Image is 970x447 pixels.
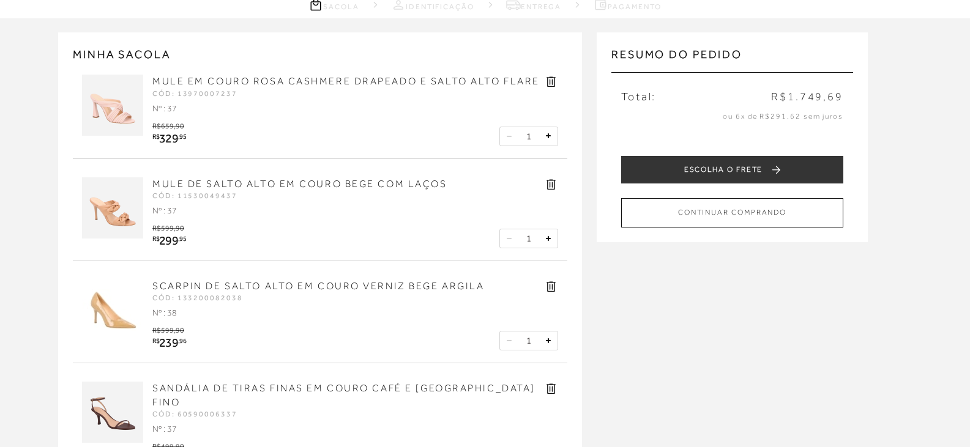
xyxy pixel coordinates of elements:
[542,232,554,245] button: Aumentar a quantidade do produto em 1
[152,281,484,292] a: SCARPIN DE SALTO ALTO EM COURO VERNIZ BEGE ARGILA
[152,410,237,418] span: CÓD: 60590006337
[152,326,184,334] span: R$599,90
[621,156,843,183] button: ESCOLHA O FRETE
[152,424,177,434] span: Nº : 37
[82,75,143,136] img: MULE EM COURO ROSA CASHMERE DRAPEADO E SALTO ALTO FLARE
[526,233,531,244] span: 1
[82,382,143,443] img: SANDÁLIA DE TIRAS FINAS EM COURO CAFÉ E SALTO ALTO FINO
[152,205,177,215] span: Nº : 37
[542,130,554,142] button: Aumentar a quantidade do produto em 1
[611,47,853,73] h3: Resumo do pedido
[152,294,243,302] span: CÓD: 133200082038
[152,179,447,190] a: MULE DE SALTO ALTO EM COURO BEGE COM LAÇOS
[73,47,567,62] h2: MINHA SACOLA
[621,89,656,105] span: Total:
[152,383,535,407] a: SANDÁLIA DE TIRAS FINAS EM COURO CAFÉ E [GEOGRAPHIC_DATA] FINO
[621,111,843,122] p: ou 6x de R$291,62 sem juros
[152,76,540,87] a: MULE EM COURO ROSA CASHMERE DRAPEADO E SALTO ALTO FLARE
[152,103,177,113] span: Nº : 37
[82,279,143,341] img: SCARPIN DE SALTO ALTO EM COURO VERNIZ BEGE ARGILA
[152,89,237,98] span: CÓD: 13970007237
[771,89,843,105] span: R$1.749,69
[152,308,177,317] span: Nº : 38
[542,334,554,347] button: Aumentar a quantidade do produto em 1
[526,335,531,346] span: 1
[152,191,237,200] span: CÓD: 11530049437
[82,177,143,238] img: MULE DE SALTO ALTO EM COURO BEGE COM LAÇOS
[621,198,843,227] button: CONTINUAR COMPRANDO
[152,122,184,130] span: R$659,90
[526,131,531,142] span: 1
[152,224,184,232] span: R$599,90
